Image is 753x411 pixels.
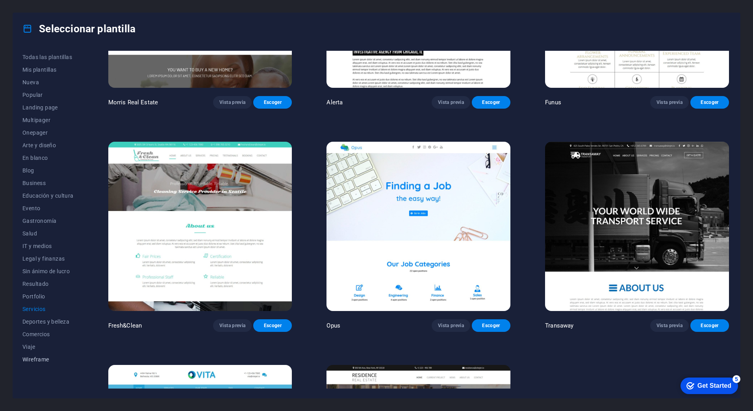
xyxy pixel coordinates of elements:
button: Escoger [690,319,729,332]
button: Popular [22,89,74,101]
span: Gastronomía [22,218,74,224]
button: Sin ánimo de lucro [22,265,74,278]
span: Arte y diseño [22,142,74,148]
span: Blog [22,167,74,174]
span: Comercios [22,331,74,337]
span: Vista previa [657,99,683,106]
p: Transaway [545,322,573,330]
span: Onepager [22,130,74,136]
button: Nueva [22,76,74,89]
span: Portfolio [22,293,74,300]
button: IT y medios [22,240,74,252]
button: Salud [22,227,74,240]
span: Deportes y belleza [22,318,74,325]
span: Educación y cultura [22,193,74,199]
div: Get Started 5 items remaining, 0% complete [6,4,64,20]
button: Mis plantillas [22,63,74,76]
button: Escoger [472,319,510,332]
div: 5 [58,2,66,9]
span: Todas las plantillas [22,54,74,60]
button: Escoger [690,96,729,109]
button: Legal y finanzas [22,252,74,265]
img: Fresh&Clean [108,142,292,311]
img: Opus [326,142,510,311]
img: Transaway [545,142,729,311]
button: Blog [22,164,74,177]
button: Comercios [22,328,74,341]
button: Todas las plantillas [22,51,74,63]
p: Fresh&Clean [108,322,142,330]
button: Business [22,177,74,189]
span: Sin ánimo de lucro [22,268,74,274]
span: Landing page [22,104,74,111]
p: Alerta [326,98,343,106]
span: Vista previa [657,322,683,329]
span: Vista previa [219,99,245,106]
button: Wireframe [22,353,74,366]
span: Escoger [478,99,504,106]
span: Salud [22,230,74,237]
button: Escoger [472,96,510,109]
button: Servicios [22,303,74,315]
span: Business [22,180,74,186]
span: En blanco [22,155,74,161]
span: Popular [22,92,74,98]
button: Vista previa [650,96,689,109]
span: Wireframe [22,356,74,363]
span: Servicios [22,306,74,312]
button: Escoger [253,319,292,332]
span: Escoger [697,99,723,106]
span: Escoger [260,99,286,106]
span: Viaje [22,344,74,350]
button: Educación y cultura [22,189,74,202]
button: Multipager [22,114,74,126]
button: Escoger [253,96,292,109]
button: En blanco [22,152,74,164]
span: Resultado [22,281,74,287]
button: Onepager [22,126,74,139]
div: Get Started [23,9,57,16]
span: Multipager [22,117,74,123]
p: Funus [545,98,561,106]
button: Vista previa [432,96,470,109]
button: Viaje [22,341,74,353]
span: Vista previa [219,322,245,329]
p: Morris Real Estate [108,98,158,106]
button: Vista previa [650,319,689,332]
button: Evento [22,202,74,215]
span: Evento [22,205,74,211]
span: Nueva [22,79,74,85]
button: Arte y diseño [22,139,74,152]
span: Mis plantillas [22,67,74,73]
span: Vista previa [438,322,464,329]
span: IT y medios [22,243,74,249]
button: Vista previa [213,319,252,332]
span: Vista previa [438,99,464,106]
button: Landing page [22,101,74,114]
h4: Seleccionar plantilla [22,22,135,35]
button: Vista previa [432,319,470,332]
span: Escoger [478,322,504,329]
button: Gastronomía [22,215,74,227]
button: Vista previa [213,96,252,109]
button: Portfolio [22,290,74,303]
button: Resultado [22,278,74,290]
span: Legal y finanzas [22,255,74,262]
span: Escoger [697,322,723,329]
p: Opus [326,322,340,330]
button: Deportes y belleza [22,315,74,328]
span: Escoger [260,322,286,329]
